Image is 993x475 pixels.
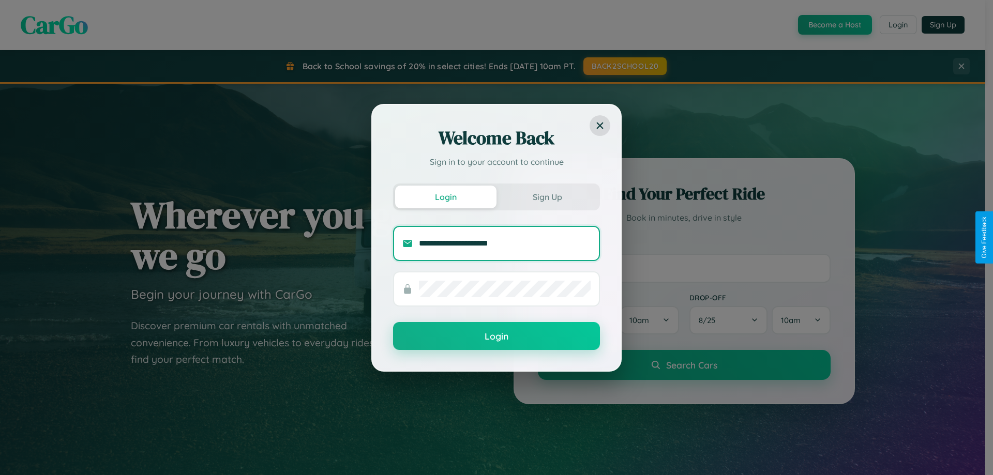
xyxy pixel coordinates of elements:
[393,156,600,168] p: Sign in to your account to continue
[393,126,600,150] h2: Welcome Back
[981,217,988,258] div: Give Feedback
[395,186,496,208] button: Login
[496,186,598,208] button: Sign Up
[393,322,600,350] button: Login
